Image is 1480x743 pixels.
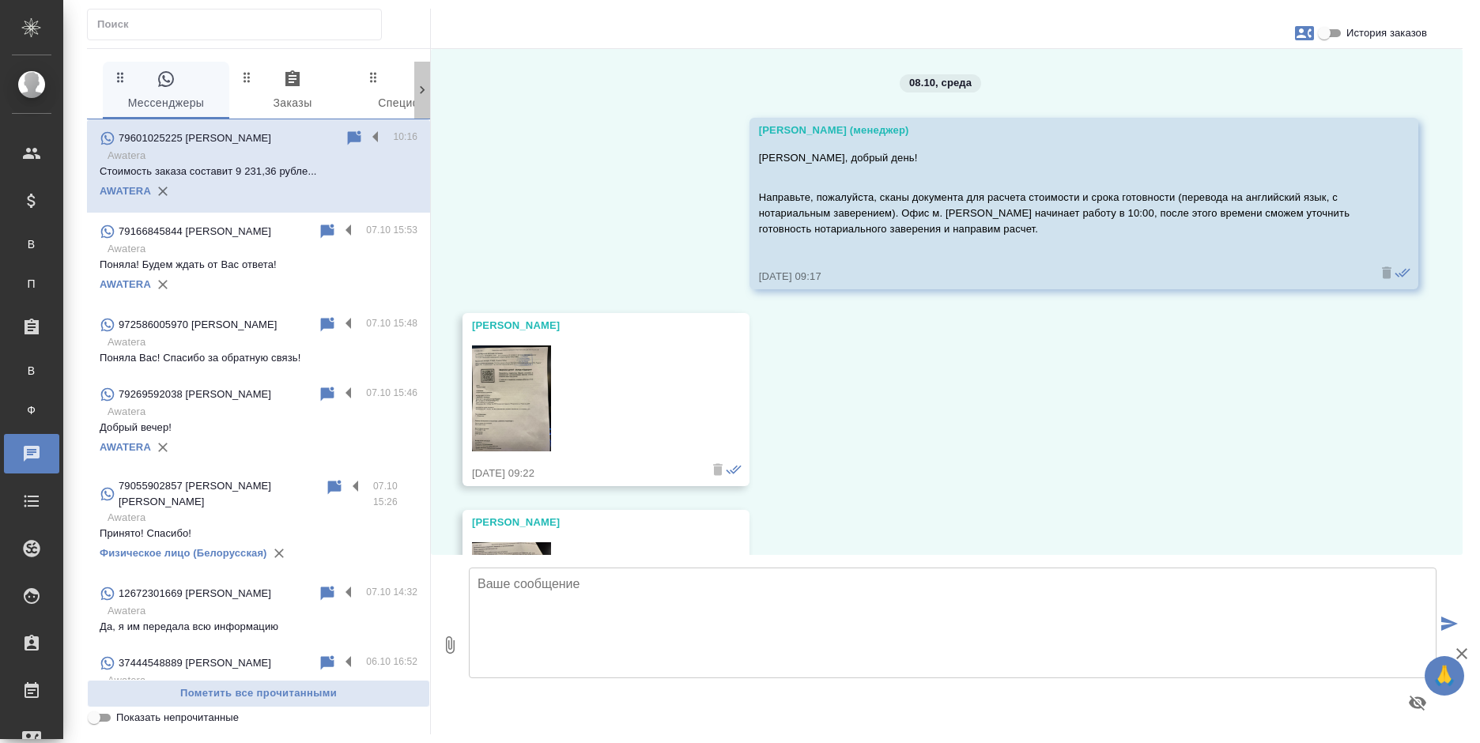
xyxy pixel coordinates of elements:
p: Поняла Вас! Спасибо за обратную связь! [100,350,417,366]
p: 07.10 14:32 [366,584,417,600]
p: Принято! Спасибо! [100,526,417,541]
span: Спецификации [365,70,473,113]
button: Предпросмотр [1399,684,1437,722]
p: 07.10 15:48 [366,315,417,331]
button: Удалить привязку [151,273,175,296]
div: Пометить непрочитанным [318,385,337,404]
p: Стоимость заказа составит 9 231,36 рубле... [100,164,417,179]
p: 79269592038 [PERSON_NAME] [119,387,271,402]
span: 🙏 [1431,659,1458,692]
span: История заказов [1346,25,1427,41]
p: Awatera [108,673,417,688]
div: Пометить непрочитанным [325,478,344,497]
a: В [12,228,51,260]
div: 79601025225 [PERSON_NAME]10:16AwateraСтоимость заказа составит 9 231,36 рубле...AWATERA [87,119,430,213]
span: В [20,236,43,252]
span: Ф [20,402,43,418]
a: AWATERA [100,278,151,290]
p: 07.10 15:53 [366,222,417,238]
p: 08.10, среда [909,75,972,91]
p: Да, я им передала всю информацию [100,619,417,635]
div: [PERSON_NAME] [472,318,694,334]
span: Заказы [239,70,346,113]
a: AWATERA [100,185,151,197]
p: 07.10 15:46 [366,385,417,401]
p: Awatera [108,603,417,619]
a: AWATERA [100,441,151,453]
span: Мессенджеры [112,70,220,113]
div: [PERSON_NAME] (менеджер) [759,123,1363,138]
span: П [20,276,43,292]
p: 37444548889 [PERSON_NAME] [119,655,271,671]
div: 79166845844 [PERSON_NAME]07.10 15:53AwateraПоняла! Будем ждать от Вас ответа!AWATERA [87,213,430,306]
p: 12672301669 [PERSON_NAME] [119,586,271,602]
button: Пометить все прочитанными [87,680,430,707]
a: Ф [12,394,51,426]
button: 🙏 [1425,656,1464,696]
div: [DATE] 09:22 [472,466,694,481]
button: Удалить привязку [267,541,291,565]
p: 79166845844 [PERSON_NAME] [119,224,271,239]
svg: Зажми и перетащи, чтобы поменять порядок вкладок [113,70,128,85]
div: Пометить непрочитанным [318,584,337,603]
p: 79601025225 [PERSON_NAME] [119,130,271,146]
span: В [20,363,43,379]
div: 37444548889 [PERSON_NAME]06.10 16:52AwateraДобрый день! Оставьте отзыв о нашей рабо...AWATERA [87,644,430,737]
p: Поняла! Будем ждать от Вас ответа! [100,257,417,273]
img: Thumbnail [472,345,551,451]
svg: Зажми и перетащи, чтобы поменять порядок вкладок [366,70,381,85]
button: Заявки [1286,14,1323,52]
button: Удалить привязку [151,436,175,459]
div: 79269592038 [PERSON_NAME]07.10 15:46AwateraДобрый вечер!AWATERA [87,375,430,469]
input: Поиск [97,13,381,36]
p: 10:16 [393,129,417,145]
p: Awatera [108,510,417,526]
div: 79055902857 [PERSON_NAME] [PERSON_NAME]07.10 15:26AwateraПринято! Спасибо!Физическое лицо (Белору... [87,469,430,575]
svg: Зажми и перетащи, чтобы поменять порядок вкладок [240,70,255,85]
p: Awatera [108,334,417,350]
span: Показать непрочитанные [116,710,239,726]
p: Awatera [108,241,417,257]
span: Пометить все прочитанными [96,685,421,703]
p: 972586005970 [PERSON_NAME] [119,317,277,333]
div: 12672301669 [PERSON_NAME]07.10 14:32AwateraДа, я им передала всю информацию [87,575,430,644]
p: 79055902857 [PERSON_NAME] [PERSON_NAME] [119,478,325,510]
a: В [12,355,51,387]
a: Физическое лицо (Белорусская) [100,547,267,559]
div: Пометить непрочитанным [318,654,337,673]
p: 07.10 15:26 [373,478,417,510]
p: Awatera [108,148,417,164]
div: 972586005970 [PERSON_NAME]07.10 15:48AwateraПоняла Вас! Спасибо за обратную связь! [87,306,430,375]
div: [DATE] 09:17 [759,269,1363,285]
div: [PERSON_NAME] [472,515,694,530]
p: Направьте, пожалуйста, сканы документа для расчета стоимости и срока готовности (перевода на англ... [759,190,1363,237]
a: П [12,268,51,300]
p: 06.10 16:52 [366,654,417,669]
p: Добрый вечер! [100,420,417,436]
p: [PERSON_NAME], добрый день! [759,150,1363,166]
p: Awatera [108,404,417,420]
img: Thumbnail [472,542,551,648]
